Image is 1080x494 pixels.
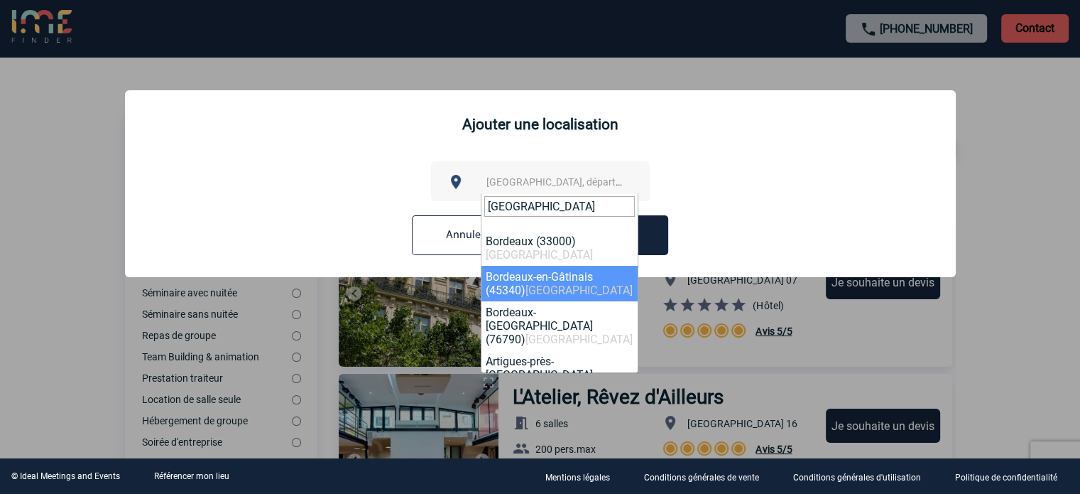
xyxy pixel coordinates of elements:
li: Artigues-près-[GEOGRAPHIC_DATA] (33370) [481,350,638,399]
a: Conditions générales d'utilisation [782,470,944,483]
a: Mentions légales [534,470,633,483]
input: Annuler [412,215,518,255]
div: © Ideal Meetings and Events [11,471,120,481]
li: Bordeaux-en-Gâtinais (45340) [481,266,638,301]
p: Conditions générales de vente [644,473,759,483]
span: [GEOGRAPHIC_DATA] [486,248,593,262]
li: Bordeaux (33000) [481,230,638,266]
span: [GEOGRAPHIC_DATA], département, région... [486,176,684,188]
a: Conditions générales de vente [633,470,782,483]
a: Référencer mon lieu [154,471,229,481]
span: [GEOGRAPHIC_DATA] [525,333,633,346]
h2: Ajouter une localisation [136,116,944,133]
span: [GEOGRAPHIC_DATA] [525,284,633,297]
a: Politique de confidentialité [944,470,1080,483]
p: Politique de confidentialité [955,473,1057,483]
li: Bordeaux-[GEOGRAPHIC_DATA] (76790) [481,301,638,350]
p: Mentions légales [545,473,610,483]
p: Conditions générales d'utilisation [793,473,921,483]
